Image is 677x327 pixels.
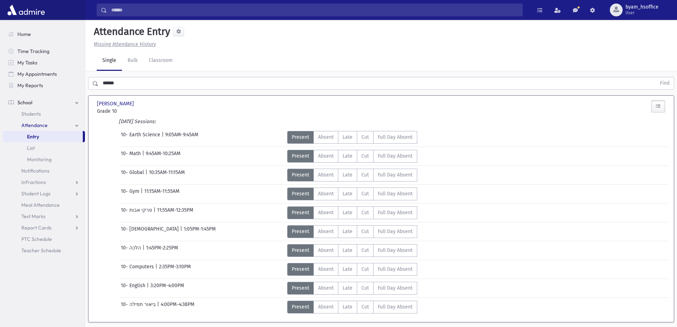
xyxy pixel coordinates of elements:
[121,206,154,219] span: 10- פרקי אבות
[361,171,369,179] span: Cut
[6,3,47,17] img: AdmirePro
[3,199,85,211] a: Meal Attendance
[21,111,41,117] span: Students
[119,118,156,125] i: [DATE] Sessions:
[3,108,85,120] a: Students
[141,188,144,200] span: |
[107,4,522,16] input: Search
[287,169,417,181] div: AttTypes
[21,179,46,185] span: Infractions
[3,46,85,57] a: Time Tracking
[121,188,141,200] span: 10- Gym
[287,206,417,219] div: AttTypes
[287,301,417,313] div: AttTypes
[165,131,198,144] span: 9:05AM-9:45AM
[287,263,417,276] div: AttTypes
[361,265,369,273] span: Cut
[17,48,49,54] span: Time Tracking
[17,82,43,89] span: My Reports
[3,165,85,176] a: Notifications
[144,188,179,200] span: 11:15AM-11:55AM
[318,133,334,141] span: Absent
[17,71,57,77] span: My Appointments
[287,244,417,257] div: AttTypes
[146,150,181,163] span: 9:45AM-10:25AM
[143,51,178,71] a: Classroom
[149,169,185,181] span: 10:35AM-11:15AM
[159,263,191,276] span: 2:35PM-3:10PM
[17,31,31,37] span: Home
[3,176,85,188] a: Infractions
[122,51,143,71] a: Bulk
[318,190,334,197] span: Absent
[343,209,353,216] span: Late
[292,133,309,141] span: Present
[121,150,142,163] span: 10- Math
[361,190,369,197] span: Cut
[180,225,184,238] span: |
[3,68,85,80] a: My Appointments
[91,26,170,38] h5: Attendance Entry
[361,152,369,160] span: Cut
[292,265,309,273] span: Present
[378,228,413,235] span: Full Day Absent
[292,284,309,292] span: Present
[97,107,186,115] span: Grade 10
[292,152,309,160] span: Present
[150,282,184,295] span: 3:20PM-4:00PM
[361,303,369,311] span: Cut
[292,303,309,311] span: Present
[287,225,417,238] div: AttTypes
[21,122,48,128] span: Attendance
[21,225,52,231] span: Report Cards
[343,247,353,254] span: Late
[378,171,413,179] span: Full Day Absent
[21,190,50,197] span: Student Logs
[318,265,334,273] span: Absent
[3,188,85,199] a: Student Logs
[3,245,85,256] a: Teacher Schedule
[318,209,334,216] span: Absent
[3,80,85,91] a: My Reports
[17,99,32,106] span: School
[343,265,353,273] span: Late
[3,120,85,131] a: Attendance
[343,171,353,179] span: Late
[361,284,369,292] span: Cut
[21,247,61,254] span: Teacher Schedule
[91,41,156,47] a: Missing Attendance History
[27,133,39,140] span: Entry
[287,282,417,295] div: AttTypes
[378,190,413,197] span: Full Day Absent
[378,284,413,292] span: Full Day Absent
[146,244,178,257] span: 1:45PM-2:25PM
[121,131,162,144] span: 10- Earth Science
[3,211,85,222] a: Test Marks
[154,206,157,219] span: |
[318,284,334,292] span: Absent
[161,301,194,313] span: 4:00PM-4:38PM
[3,154,85,165] a: Monitoring
[21,168,49,174] span: Notifications
[318,171,334,179] span: Absent
[121,282,147,295] span: 10- English
[3,233,85,245] a: PTC Schedule
[157,206,193,219] span: 11:55AM-12:35PM
[361,209,369,216] span: Cut
[343,152,353,160] span: Late
[287,150,417,163] div: AttTypes
[292,190,309,197] span: Present
[97,100,135,107] span: [PERSON_NAME]
[157,301,161,313] span: |
[162,131,165,144] span: |
[97,51,122,71] a: Single
[343,303,353,311] span: Late
[292,228,309,235] span: Present
[625,10,659,16] span: User
[121,263,155,276] span: 10- Computers
[21,213,45,220] span: Test Marks
[17,59,37,66] span: My Tasks
[292,171,309,179] span: Present
[343,190,353,197] span: Late
[3,57,85,68] a: My Tasks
